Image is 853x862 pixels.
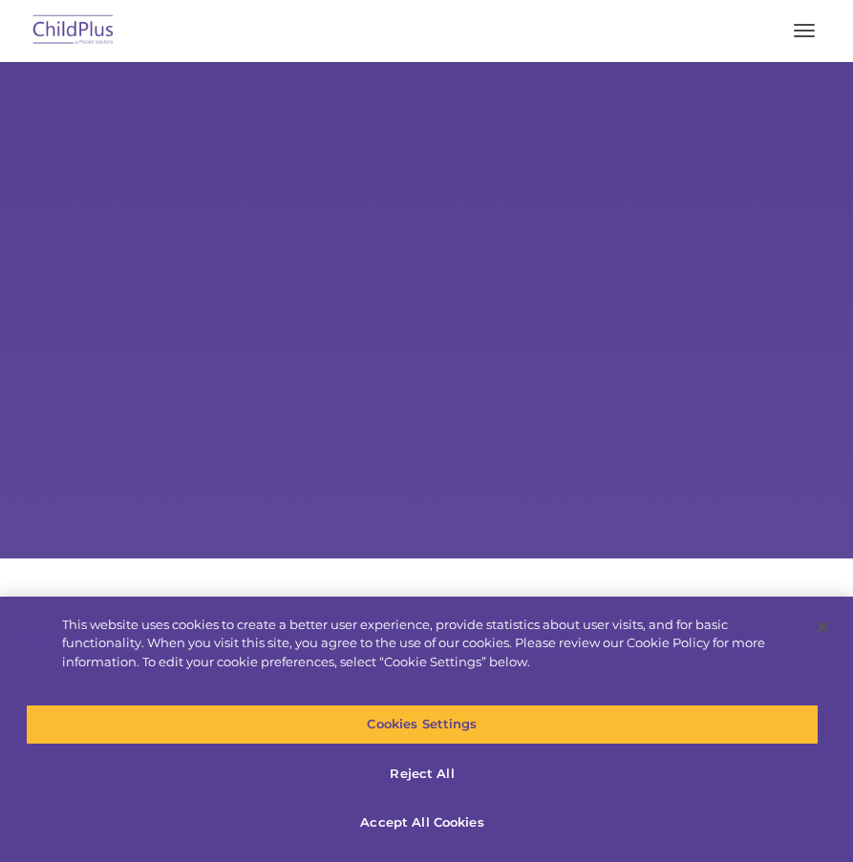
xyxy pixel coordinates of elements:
[26,754,820,794] button: Reject All
[29,9,118,53] img: ChildPlus by Procare Solutions
[62,616,795,672] div: This website uses cookies to create a better user experience, provide statistics about user visit...
[801,606,843,648] button: Close
[26,803,820,843] button: Accept All Cookies
[26,704,820,745] button: Cookies Settings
